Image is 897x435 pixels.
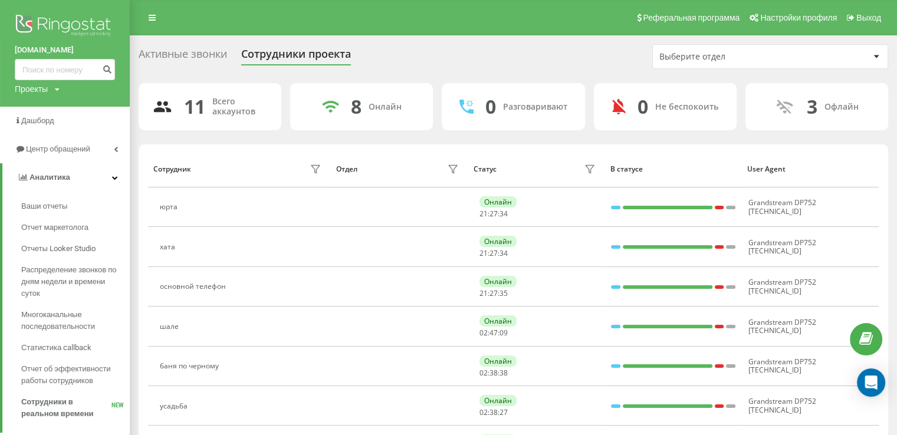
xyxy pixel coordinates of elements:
span: Grandstream DP752 [TECHNICAL_ID] [748,277,816,295]
span: 27 [489,288,498,298]
div: : : [479,249,508,258]
div: шале [160,322,182,331]
span: Распределение звонков по дням недели и времени суток [21,264,124,299]
span: Отчет об эффективности работы сотрудников [21,363,124,387]
span: 09 [500,328,508,338]
div: баня по черному [160,362,222,370]
span: Многоканальные последовательности [21,309,124,332]
span: Grandstream DP752 [TECHNICAL_ID] [748,357,816,375]
span: 38 [489,368,498,378]
div: : : [479,210,508,218]
div: Не беспокоить [655,102,718,112]
span: Отчет маркетолога [21,222,88,233]
span: 38 [489,407,498,417]
span: 21 [479,248,488,258]
div: юрта [160,203,180,211]
span: Статистика callback [21,342,91,354]
a: Сотрудники в реальном времениNEW [21,391,130,424]
div: Онлайн [479,276,517,287]
div: Активные звонки [139,48,227,66]
span: 47 [489,328,498,338]
div: 11 [184,95,205,118]
div: хата [160,243,178,251]
div: Онлайн [479,236,517,247]
a: Статистика callback [21,337,130,358]
div: Офлайн [824,102,858,112]
span: 34 [500,209,508,219]
a: Распределение звонков по дням недели и времени суток [21,259,130,304]
div: Отдел [336,165,357,173]
span: 21 [479,209,488,219]
span: 27 [500,407,508,417]
div: Сотрудники проекта [241,48,351,66]
div: : : [479,329,508,337]
span: 02 [479,407,488,417]
div: усадьба [160,402,190,410]
span: 35 [500,288,508,298]
div: : : [479,408,508,417]
a: Ваши отчеты [21,196,130,217]
span: 02 [479,328,488,338]
span: Ваши отчеты [21,200,67,212]
div: Онлайн [479,315,517,327]
div: 0 [485,95,496,118]
div: : : [479,289,508,298]
a: Отчет маркетолога [21,217,130,238]
div: основной телефон [160,282,229,291]
span: 21 [479,288,488,298]
span: Grandstream DP752 [TECHNICAL_ID] [748,238,816,256]
span: Реферальная программа [643,13,740,22]
span: Сотрудники в реальном времени [21,396,111,420]
a: [DOMAIN_NAME] [15,44,115,56]
a: Многоканальные последовательности [21,304,130,337]
div: Проекты [15,83,48,95]
div: Онлайн [479,355,517,367]
span: Настройки профиля [760,13,837,22]
div: Сотрудник [153,165,191,173]
span: Выход [856,13,881,22]
span: Отчеты Looker Studio [21,243,96,255]
span: Дашборд [21,116,54,125]
img: Ringostat logo [15,12,115,41]
span: Grandstream DP752 [TECHNICAL_ID] [748,396,816,414]
input: Поиск по номеру [15,59,115,80]
a: Отчет об эффективности работы сотрудников [21,358,130,391]
div: : : [479,369,508,377]
div: Онлайн [479,196,517,207]
div: Open Intercom Messenger [857,368,885,397]
div: Разговаривают [503,102,567,112]
div: Всего аккаунтов [212,97,267,117]
div: Онлайн [369,102,402,112]
div: 3 [806,95,817,118]
span: 02 [479,368,488,378]
span: 38 [500,368,508,378]
div: 8 [351,95,362,118]
div: Выберите отдел [659,52,800,62]
span: Grandstream DP752 [TECHNICAL_ID] [748,317,816,335]
span: 34 [500,248,508,258]
div: В статусе [610,165,736,173]
div: 0 [638,95,648,118]
a: Аналитика [2,163,130,192]
div: User Agent [747,165,873,173]
span: Центр обращений [26,144,90,153]
div: Онлайн [479,395,517,406]
div: Статус [473,165,496,173]
span: Grandstream DP752 [TECHNICAL_ID] [748,197,816,216]
span: Аналитика [29,173,70,182]
a: Отчеты Looker Studio [21,238,130,259]
span: 27 [489,209,498,219]
span: 27 [489,248,498,258]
